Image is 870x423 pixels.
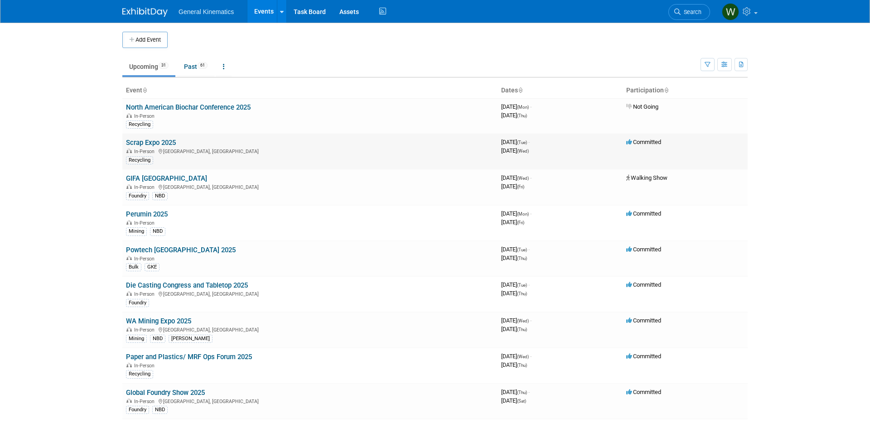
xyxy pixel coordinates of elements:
span: (Tue) [517,283,527,288]
span: 31 [159,62,169,69]
img: In-Person Event [126,399,132,403]
span: [DATE] [501,353,532,360]
span: Not Going [626,103,658,110]
span: [DATE] [501,326,527,332]
span: - [530,174,532,181]
a: Scrap Expo 2025 [126,139,176,147]
span: - [528,389,530,395]
a: WA Mining Expo 2025 [126,317,191,325]
span: In-Person [134,363,157,369]
th: Participation [623,83,748,98]
div: [GEOGRAPHIC_DATA], [GEOGRAPHIC_DATA] [126,183,494,190]
span: [DATE] [501,139,530,145]
span: In-Person [134,327,157,333]
a: GIFA [GEOGRAPHIC_DATA] [126,174,207,183]
div: GKE [145,263,159,271]
a: Global Foundry Show 2025 [126,389,205,397]
div: NBD [152,192,168,200]
span: 61 [198,62,208,69]
span: [DATE] [501,112,527,119]
div: Mining [126,227,147,236]
span: (Thu) [517,291,527,296]
span: In-Person [134,184,157,190]
a: Sort by Start Date [518,87,522,94]
th: Event [122,83,498,98]
img: In-Person Event [126,149,132,153]
div: NBD [150,335,165,343]
span: (Fri) [517,184,524,189]
span: (Mon) [517,105,529,110]
span: (Wed) [517,149,529,154]
span: Walking Show [626,174,667,181]
span: Search [681,9,701,15]
span: In-Person [134,256,157,262]
a: Search [668,4,710,20]
span: [DATE] [501,281,530,288]
div: Recycling [126,120,153,129]
span: In-Person [134,149,157,154]
span: [DATE] [501,361,527,368]
img: In-Person Event [126,184,132,189]
span: [DATE] [501,210,532,217]
img: In-Person Event [126,256,132,260]
th: Dates [498,83,623,98]
a: Perumin 2025 [126,210,168,218]
span: Committed [626,389,661,395]
div: Recycling [126,156,153,164]
div: Recycling [126,370,153,378]
span: [DATE] [501,317,532,324]
span: (Thu) [517,390,527,395]
span: - [528,139,530,145]
button: Add Event [122,32,168,48]
span: - [530,103,532,110]
span: - [530,210,532,217]
img: In-Person Event [126,363,132,367]
span: [DATE] [501,389,530,395]
img: In-Person Event [126,220,132,225]
span: In-Person [134,113,157,119]
span: (Tue) [517,140,527,145]
span: Committed [626,139,661,145]
span: Committed [626,246,661,253]
span: (Sat) [517,399,526,404]
div: Bulk [126,263,141,271]
img: ExhibitDay [122,8,168,17]
span: [DATE] [501,397,526,404]
span: In-Person [134,399,157,404]
img: In-Person Event [126,291,132,296]
a: Die Casting Congress and Tabletop 2025 [126,281,248,289]
a: Sort by Participation Type [664,87,668,94]
span: [DATE] [501,290,527,297]
span: [DATE] [501,219,524,226]
img: In-Person Event [126,327,132,332]
span: [DATE] [501,174,532,181]
a: Paper and Plastics/ MRF Ops Forum 2025 [126,353,252,361]
span: (Fri) [517,220,524,225]
span: (Wed) [517,354,529,359]
span: (Thu) [517,256,527,261]
span: [DATE] [501,103,532,110]
span: [DATE] [501,147,529,154]
img: Whitney Swanson [722,3,739,20]
div: Foundry [126,406,149,414]
span: (Thu) [517,363,527,368]
span: (Mon) [517,211,529,216]
span: Committed [626,210,661,217]
div: [GEOGRAPHIC_DATA], [GEOGRAPHIC_DATA] [126,147,494,154]
span: Committed [626,353,661,360]
span: - [530,353,532,360]
span: Committed [626,281,661,288]
span: [DATE] [501,246,530,253]
span: - [528,246,530,253]
span: General Kinematics [179,8,234,15]
div: Foundry [126,192,149,200]
div: Mining [126,335,147,343]
div: Foundry [126,299,149,307]
span: In-Person [134,220,157,226]
a: Upcoming31 [122,58,175,75]
a: Past61 [177,58,214,75]
span: Committed [626,317,661,324]
span: - [528,281,530,288]
span: (Wed) [517,318,529,323]
span: - [530,317,532,324]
